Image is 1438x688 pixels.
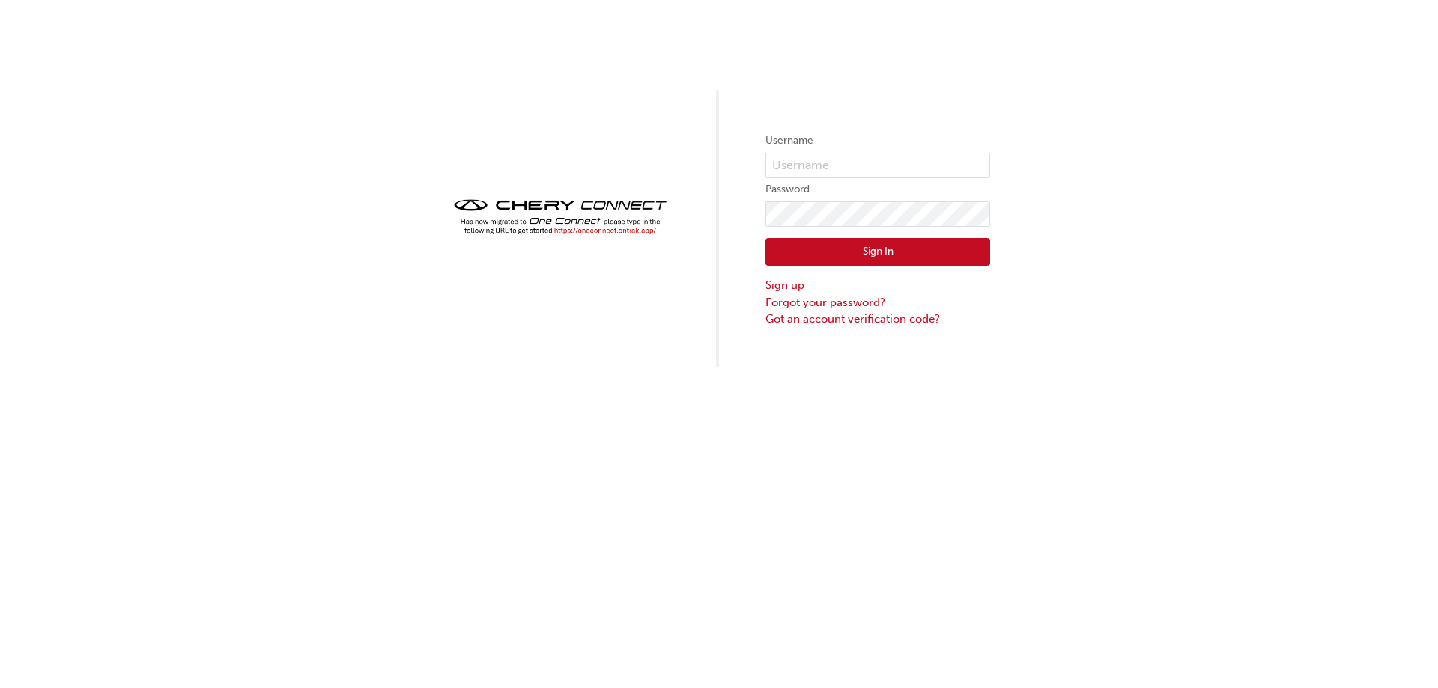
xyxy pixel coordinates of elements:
a: Got an account verification code? [765,311,990,328]
label: Password [765,180,990,198]
img: cheryconnect [448,195,673,239]
a: Forgot your password? [765,294,990,311]
label: Username [765,132,990,150]
a: Sign up [765,277,990,294]
button: Sign In [765,238,990,267]
input: Username [765,153,990,178]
